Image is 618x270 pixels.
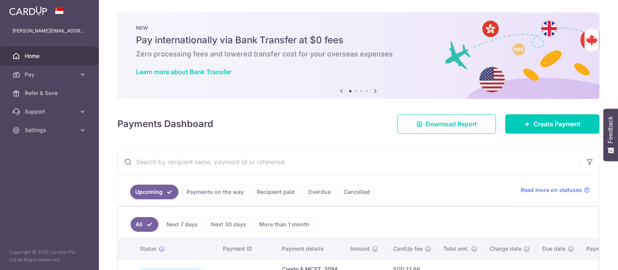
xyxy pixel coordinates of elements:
[217,239,276,259] th: Payment ID
[603,109,618,161] button: Feedback - Show survey
[254,217,314,232] a: More than 1 month
[12,27,87,35] p: [PERSON_NAME][EMAIL_ADDRESS][DOMAIN_NAME]
[25,52,76,60] span: Home
[426,119,477,129] span: Download Report
[117,12,599,99] img: Bank transfer banner
[569,247,610,266] iframe: Opens a widget where you can find more information
[136,34,581,46] h5: Pay internationally via Bank Transfer at $0 fees
[443,245,469,253] span: Total amt.
[9,6,47,15] img: CardUp
[136,49,581,59] h6: Zero processing fees and lowered transfer cost for your overseas expenses
[252,185,300,199] a: Recipient paid
[206,217,251,232] a: Next 30 days
[607,116,614,143] span: Feedback
[339,185,375,199] a: Cancelled
[140,245,156,253] span: Status
[276,239,344,259] th: Payment details
[521,186,582,194] span: Read more on statuses
[118,149,581,174] input: Search by recipient name, payment id or reference
[393,245,423,253] span: CardUp fee
[25,108,76,115] span: Support
[521,186,590,194] a: Read more on statuses
[397,114,496,134] a: Download Report
[533,119,581,129] span: Create Payment
[117,117,213,131] h4: Payments Dashboard
[490,245,521,253] span: Charge date
[505,114,599,134] a: Create Payment
[182,185,249,199] a: Payments on the way
[130,185,178,199] a: Upcoming
[131,217,158,232] a: All
[350,245,370,253] span: Amount
[303,185,336,199] a: Overdue
[25,126,76,134] span: Settings
[25,89,76,97] span: Refer & Save
[25,71,76,78] span: Pay
[542,245,565,253] span: Due date
[161,217,203,232] a: Next 7 days
[136,25,581,31] p: NEW
[136,68,231,76] a: Learn more about Bank Transfer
